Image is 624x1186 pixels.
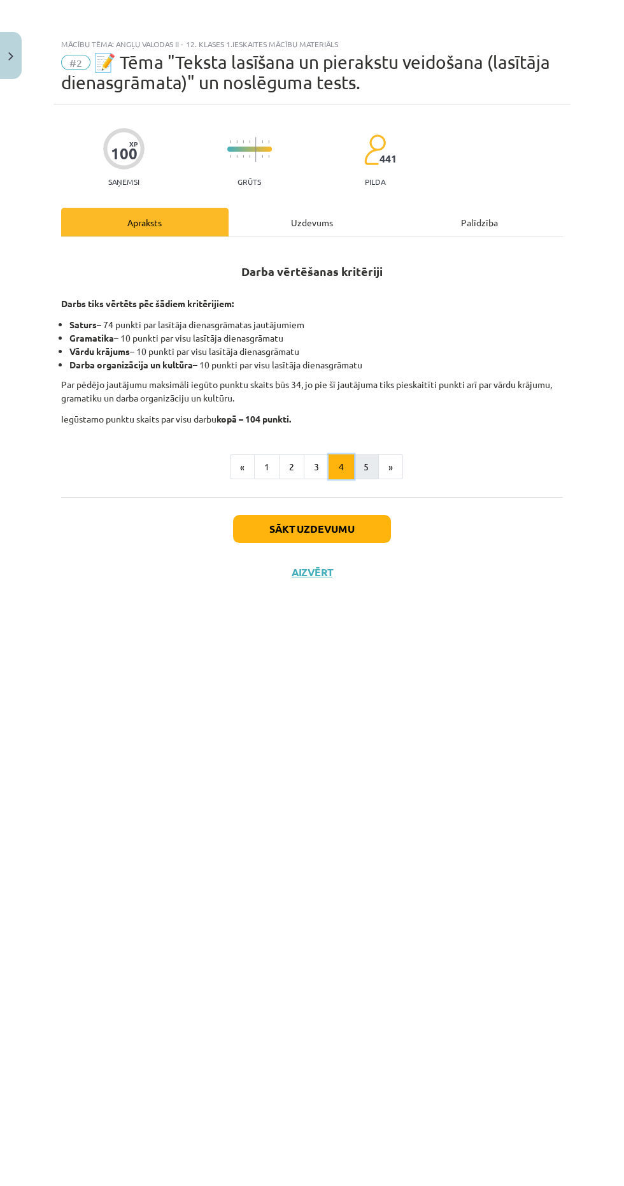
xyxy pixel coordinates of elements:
button: 4 [329,454,354,480]
strong: Darba organizācija un kultūra [69,359,193,370]
nav: Page navigation example [61,454,563,480]
div: Palīdzība [395,208,563,236]
img: icon-short-line-57e1e144782c952c97e751825c79c345078a6d821885a25fce030b3d8c18986b.svg [249,155,250,158]
img: icon-short-line-57e1e144782c952c97e751825c79c345078a6d821885a25fce030b3d8c18986b.svg [230,140,231,143]
button: 5 [353,454,379,480]
li: – 74 punkti par lasītāja dienasgrāmatas jautājumiem [69,318,563,331]
img: icon-short-line-57e1e144782c952c97e751825c79c345078a6d821885a25fce030b3d8c18986b.svg [268,155,269,158]
span: 📝 Tēma "Teksta lasīšana un pierakstu veidošana (lasītāja dienasgrāmata)" un noslēguma tests. [61,52,550,93]
p: pilda [365,177,385,186]
li: – 10 punkti par visu lasītāja dienasgrāmatu [69,331,563,345]
img: icon-short-line-57e1e144782c952c97e751825c79c345078a6d821885a25fce030b3d8c18986b.svg [236,155,238,158]
img: icon-short-line-57e1e144782c952c97e751825c79c345078a6d821885a25fce030b3d8c18986b.svg [249,140,250,143]
li: – 10 punkti par visu lasītāja dienasgrāmatu [69,358,563,372]
button: 3 [304,454,329,480]
button: Sākt uzdevumu [233,515,391,543]
div: Mācību tēma: Angļu valodas ii - 12. klases 1.ieskaites mācību materiāls [61,40,563,48]
strong: Darba vērtēšanas kritēriji [241,264,383,278]
p: Grūts [238,177,261,186]
button: Aizvērt [288,566,336,579]
img: students-c634bb4e5e11cddfef0936a35e636f08e4e9abd3cc4e673bd6f9a4125e45ecb1.svg [364,134,386,166]
img: icon-long-line-d9ea69661e0d244f92f715978eff75569469978d946b2353a9bb055b3ed8787d.svg [255,137,257,162]
img: icon-short-line-57e1e144782c952c97e751825c79c345078a6d821885a25fce030b3d8c18986b.svg [262,140,263,143]
p: Par pēdējo jautājumu maksimāli iegūto punktu skaits būs 34, jo pie šī jautājuma tiks pieskaitīti ... [61,378,563,405]
div: Uzdevums [229,208,396,236]
strong: kopā – 104 punkti. [216,413,291,424]
div: Apraksts [61,208,229,236]
button: » [378,454,403,480]
p: Iegūstamo punktu skaits par visu darbu [61,412,563,426]
img: icon-short-line-57e1e144782c952c97e751825c79c345078a6d821885a25fce030b3d8c18986b.svg [230,155,231,158]
span: 441 [379,153,397,164]
img: icon-short-line-57e1e144782c952c97e751825c79c345078a6d821885a25fce030b3d8c18986b.svg [236,140,238,143]
img: icon-short-line-57e1e144782c952c97e751825c79c345078a6d821885a25fce030b3d8c18986b.svg [268,140,269,143]
strong: Gramatika [69,332,114,344]
img: icon-short-line-57e1e144782c952c97e751825c79c345078a6d821885a25fce030b3d8c18986b.svg [262,155,263,158]
img: icon-short-line-57e1e144782c952c97e751825c79c345078a6d821885a25fce030b3d8c18986b.svg [243,155,244,158]
li: – 10 punkti par visu lasītāja dienasgrāmatu [69,345,563,358]
span: XP [129,140,138,147]
img: icon-short-line-57e1e144782c952c97e751825c79c345078a6d821885a25fce030b3d8c18986b.svg [243,140,244,143]
div: 100 [111,145,138,163]
p: Saņemsi [103,177,145,186]
span: #2 [61,55,90,70]
strong: Vārdu krājums [69,345,130,357]
button: 1 [254,454,280,480]
strong: Darbs tiks vērtēts pēc šādiem kritērijiem: [61,298,234,309]
strong: Saturs [69,319,97,330]
img: icon-close-lesson-0947bae3869378f0d4975bcd49f059093ad1ed9edebbc8119c70593378902aed.svg [8,52,13,61]
button: 2 [279,454,304,480]
button: « [230,454,255,480]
